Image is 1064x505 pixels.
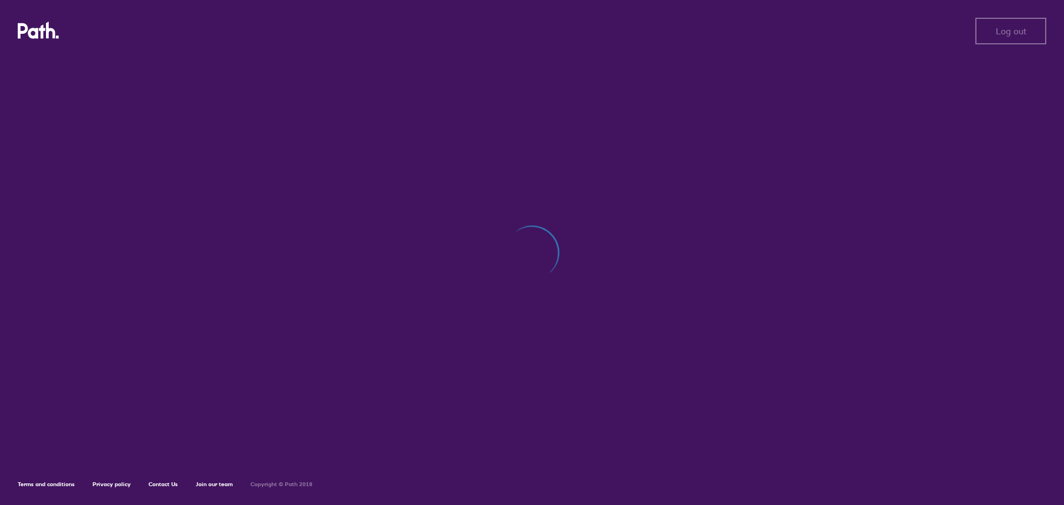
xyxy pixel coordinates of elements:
[975,18,1046,44] button: Log out
[196,481,233,488] a: Join our team
[93,481,131,488] a: Privacy policy
[149,481,178,488] a: Contact Us
[18,481,75,488] a: Terms and conditions
[250,481,313,488] h6: Copyright © Path 2018
[996,26,1026,36] span: Log out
